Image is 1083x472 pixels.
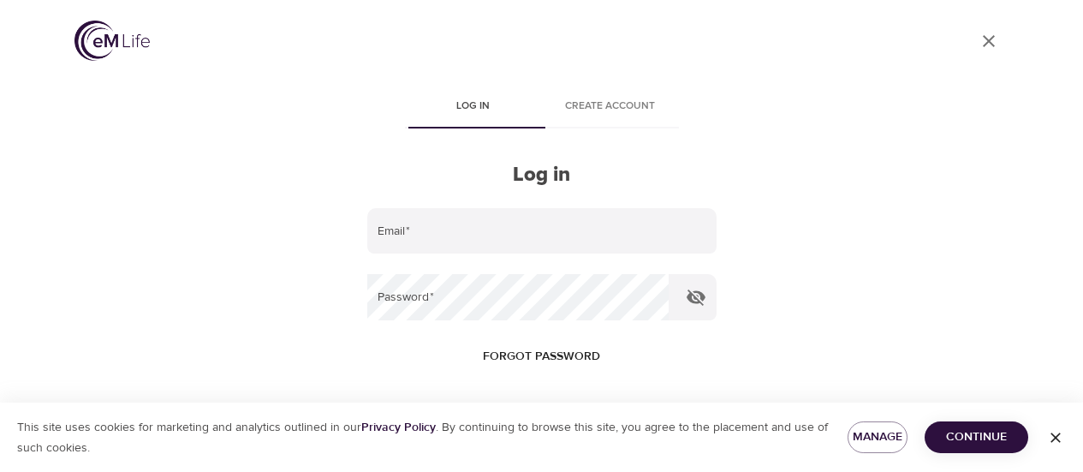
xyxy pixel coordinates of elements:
[74,21,150,61] img: logo
[925,421,1028,453] button: Continue
[367,87,717,128] div: disabled tabs example
[968,21,1009,62] a: close
[394,402,472,420] span: Remember Me
[367,163,717,188] h2: Log in
[861,427,894,448] span: Manage
[938,427,1015,448] span: Continue
[552,98,669,116] span: Create account
[361,420,436,435] a: Privacy Policy
[476,341,607,373] button: Forgot password
[848,421,907,453] button: Manage
[415,98,532,116] span: Log in
[483,346,600,367] span: Forgot password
